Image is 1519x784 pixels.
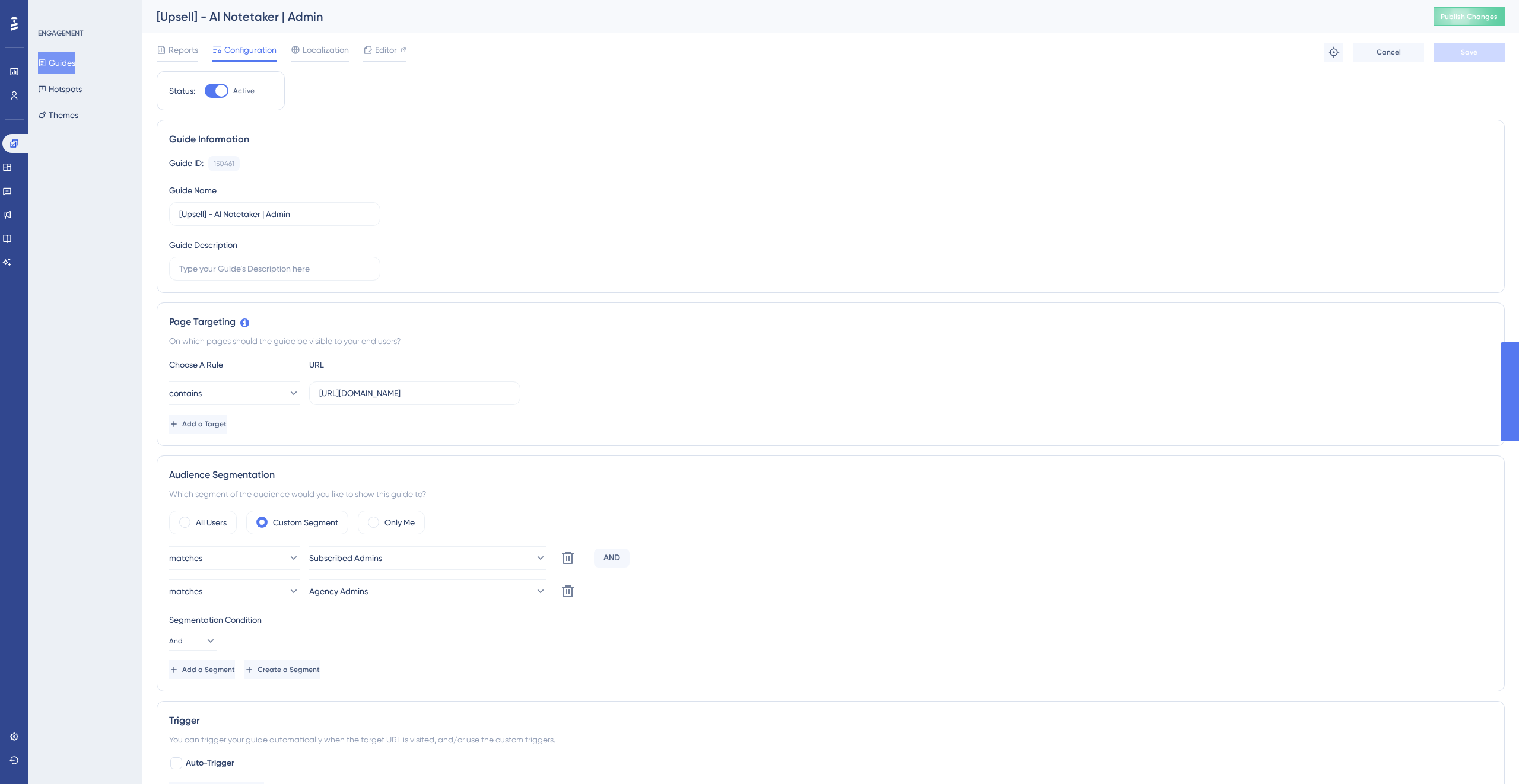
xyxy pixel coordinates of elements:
[309,358,440,372] div: URL
[309,579,546,603] button: Agency Admins
[182,419,227,429] span: Add a Target
[1461,47,1477,57] span: Save
[169,315,1492,329] div: Page Targeting
[1469,737,1505,773] iframe: UserGuiding AI Assistant Launcher
[169,43,198,57] span: Reports
[169,132,1492,146] div: Guide Information
[1441,12,1498,21] span: Publish Changes
[258,665,320,674] span: Create a Segment
[38,28,83,38] div: ENGAGEMENT
[169,381,300,405] button: contains
[169,732,1492,747] div: You can trigger your guide automatically when the target URL is visited, and/or use the custom tr...
[169,613,1492,627] div: Segmentation Condition
[169,660,235,679] button: Add a Segment
[1377,47,1401,57] span: Cancel
[169,468,1492,482] div: Audience Segmentation
[1434,43,1505,62] button: Save
[179,262,370,275] input: Type your Guide’s Description here
[169,238,237,252] div: Guide Description
[169,334,1492,348] div: On which pages should the guide be visible to your end users?
[179,208,370,221] input: Type your Guide’s Name here
[169,156,204,171] div: Guide ID:
[169,551,202,565] span: matches
[1434,7,1505,26] button: Publish Changes
[169,579,300,603] button: matches
[38,104,78,126] button: Themes
[196,515,227,530] label: All Users
[169,584,202,598] span: matches
[375,43,397,57] span: Editor
[309,584,368,598] span: Agency Admins
[169,84,195,98] div: Status:
[169,487,1492,501] div: Which segment of the audience would you like to show this guide to?
[169,386,202,400] span: contains
[1353,43,1424,62] button: Cancel
[169,415,227,434] button: Add a Target
[384,515,415,530] label: Only Me
[169,183,217,197] div: Guide Name
[224,43,277,57] span: Configuration
[169,713,1492,728] div: Trigger
[309,551,382,565] span: Subscribed Admins
[169,358,300,372] div: Choose A Rule
[309,546,546,570] button: Subscribed Admins
[182,665,235,674] span: Add a Segment
[319,387,510,400] input: yourwebsite.com/path
[186,756,234,770] span: Auto-Trigger
[38,52,75,74] button: Guides
[214,159,234,168] div: 150461
[244,660,320,679] button: Create a Segment
[273,515,338,530] label: Custom Segment
[157,8,1404,25] div: [Upsell] - AI Notetaker | Admin
[303,43,349,57] span: Localization
[594,549,630,568] div: AND
[169,636,183,646] span: And
[233,86,255,95] span: Active
[169,546,300,570] button: matches
[169,632,217,651] button: And
[38,78,82,100] button: Hotspots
